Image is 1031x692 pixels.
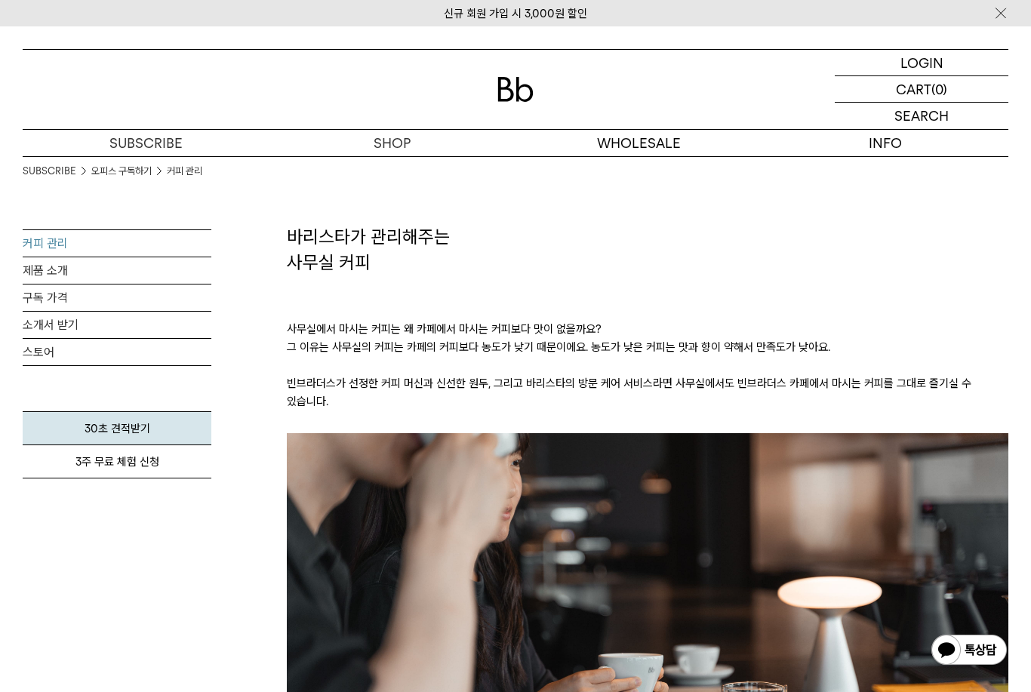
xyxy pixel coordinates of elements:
[900,50,943,75] p: LOGIN
[835,50,1008,76] a: LOGIN
[23,445,211,478] a: 3주 무료 체험 신청
[515,130,762,156] p: WHOLESALE
[896,76,931,102] p: CART
[835,76,1008,103] a: CART (0)
[931,76,947,102] p: (0)
[497,77,534,102] img: 로고
[91,164,152,179] a: 오피스 구독하기
[23,284,211,311] a: 구독 가격
[23,230,211,257] a: 커피 관리
[23,339,211,365] a: 스토어
[444,7,587,20] a: 신규 회원 가입 시 3,000원 할인
[23,257,211,284] a: 제품 소개
[930,633,1008,669] img: 카카오톡 채널 1:1 채팅 버튼
[23,130,269,156] a: SUBSCRIBE
[167,164,202,179] a: 커피 관리
[287,275,1008,433] p: 사무실에서 마시는 커피는 왜 카페에서 마시는 커피보다 맛이 없을까요? 그 이유는 사무실의 커피는 카페의 커피보다 농도가 낮기 때문이에요. 농도가 낮은 커피는 맛과 향이 약해서...
[894,103,949,129] p: SEARCH
[23,164,76,179] a: SUBSCRIBE
[269,130,516,156] a: SHOP
[287,224,1008,275] h2: 바리스타가 관리해주는 사무실 커피
[762,130,1009,156] p: INFO
[23,411,211,445] a: 30초 견적받기
[23,312,211,338] a: 소개서 받기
